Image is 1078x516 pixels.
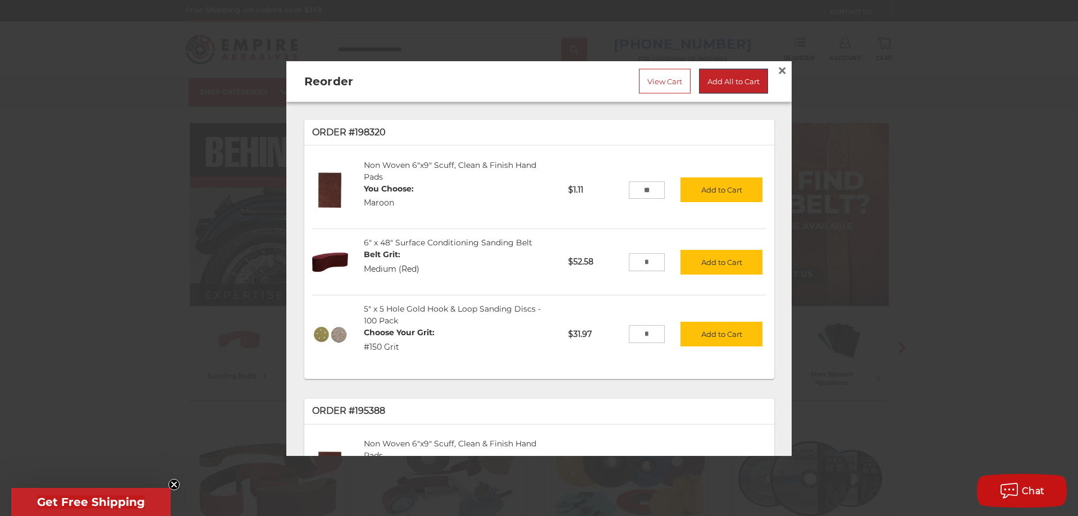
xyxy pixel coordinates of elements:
[773,61,791,79] a: Close
[560,320,628,348] p: $31.97
[364,182,414,194] dt: You Choose:
[312,171,349,208] img: Non Woven 6
[312,316,349,353] img: 5
[364,249,419,261] dt: Belt Grit:
[312,125,766,139] p: Order #198320
[364,304,541,326] a: 5" x 5 Hole Gold Hook & Loop Sanding Discs - 100 Pack
[560,455,628,482] p: $1.11
[699,69,768,93] a: Add All to Cart
[312,404,766,418] p: Order #195388
[364,197,414,209] dd: Maroon
[37,495,145,509] span: Get Free Shipping
[364,263,419,275] dd: Medium (Red)
[639,69,691,93] a: View Cart
[680,249,762,274] button: Add to Cart
[977,474,1067,508] button: Chat
[680,322,762,346] button: Add to Cart
[304,72,490,89] h2: Reorder
[11,488,171,516] div: Get Free ShippingClose teaser
[680,177,762,202] button: Add to Cart
[364,238,532,248] a: 6" x 48" Surface Conditioning Sanding Belt
[312,244,349,280] img: 6
[364,341,435,353] dd: #150 Grit
[312,450,349,487] img: Non Woven 6
[364,439,536,460] a: Non Woven 6"x9" Scuff, Clean & Finish Hand Pads
[777,59,787,81] span: ×
[1022,486,1045,496] span: Chat
[560,248,628,276] p: $52.58
[560,176,628,203] p: $1.11
[364,327,435,339] dt: Choose Your Grit:
[168,479,180,490] button: Close teaser
[364,159,536,181] a: Non Woven 6"x9" Scuff, Clean & Finish Hand Pads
